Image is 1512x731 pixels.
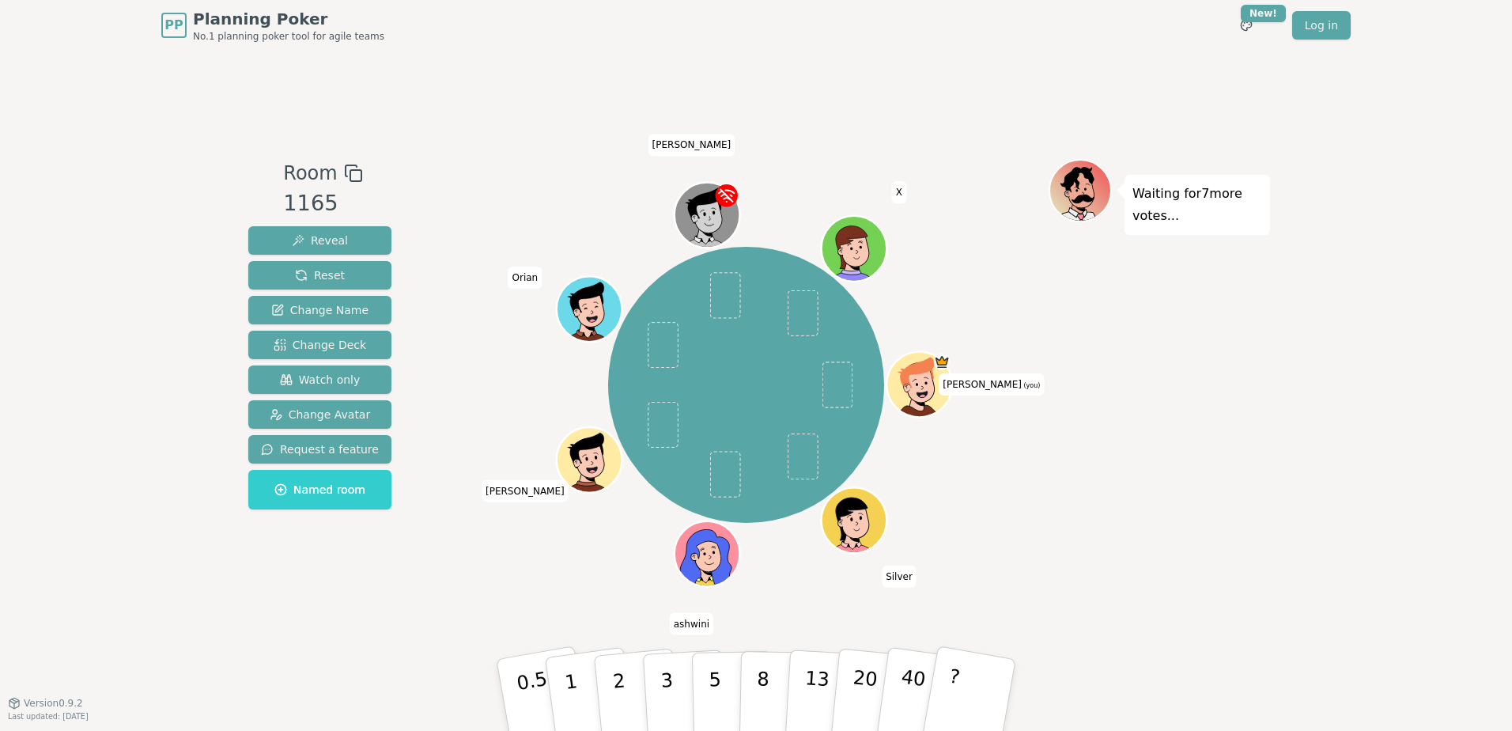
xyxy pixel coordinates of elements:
[283,187,362,220] div: 1165
[292,233,348,248] span: Reveal
[280,372,361,388] span: Watch only
[248,226,391,255] button: Reveal
[164,16,183,35] span: PP
[193,30,384,43] span: No.1 planning poker tool for agile teams
[508,267,542,290] span: Click to change your name
[939,373,1044,396] span: Click to change your name
[161,8,384,43] a: PPPlanning PokerNo.1 planning poker tool for agile teams
[248,365,391,394] button: Watch only
[270,407,371,422] span: Change Avatar
[283,159,337,187] span: Room
[8,712,89,721] span: Last updated: [DATE]
[670,613,713,635] span: Click to change your name
[648,134,735,157] span: Click to change your name
[889,354,951,415] button: Click to change your avatar
[1022,382,1041,389] span: (you)
[8,697,83,710] button: Version0.9.2
[24,697,83,710] span: Version 0.9.2
[248,296,391,324] button: Change Name
[1292,11,1351,40] a: Log in
[892,182,906,204] span: Click to change your name
[248,261,391,290] button: Reset
[274,337,366,353] span: Change Deck
[248,470,391,509] button: Named room
[482,480,569,502] span: Click to change your name
[271,302,369,318] span: Change Name
[274,482,365,498] span: Named room
[193,8,384,30] span: Planning Poker
[261,441,379,457] span: Request a feature
[934,354,951,370] span: Chris is the host
[248,400,391,429] button: Change Avatar
[882,566,917,588] span: Click to change your name
[248,435,391,464] button: Request a feature
[248,331,391,359] button: Change Deck
[295,267,345,283] span: Reset
[1132,183,1262,227] p: Waiting for 7 more votes...
[1241,5,1286,22] div: New!
[1232,11,1261,40] button: New!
